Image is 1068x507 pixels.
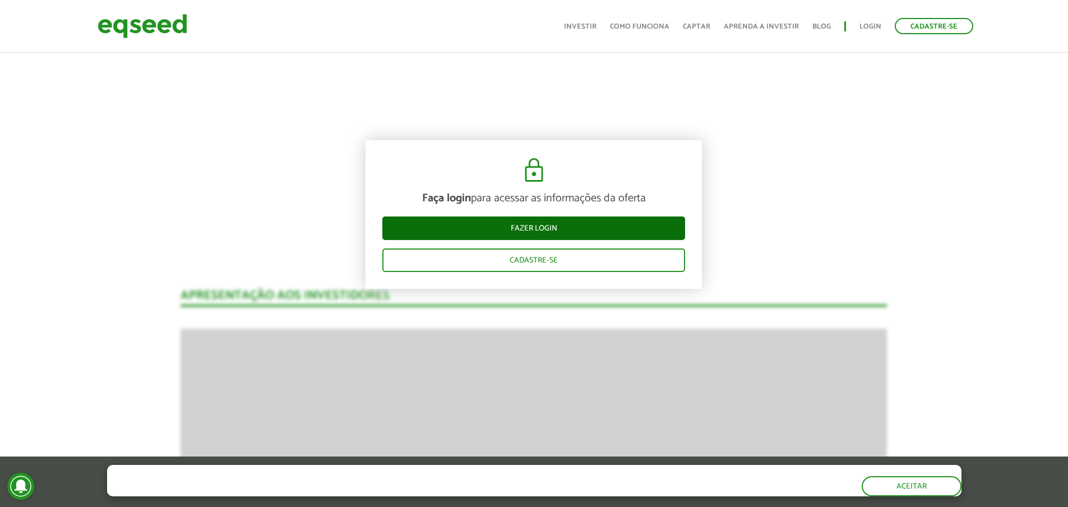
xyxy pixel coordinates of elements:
[610,23,669,30] a: Como funciona
[564,23,597,30] a: Investir
[107,485,513,496] p: Ao clicar em "aceitar", você aceita nossa .
[520,157,548,184] img: cadeado.svg
[422,189,471,208] strong: Faça login
[107,465,513,482] h5: O site da EqSeed utiliza cookies para melhorar sua navegação.
[862,476,961,496] button: Aceitar
[382,216,685,240] a: Fazer login
[812,23,831,30] a: Blog
[98,11,187,41] img: EqSeed
[859,23,881,30] a: Login
[382,248,685,272] a: Cadastre-se
[382,192,685,205] p: para acessar as informações da oferta
[683,23,710,30] a: Captar
[255,486,385,496] a: política de privacidade e de cookies
[724,23,799,30] a: Aprenda a investir
[895,18,973,34] a: Cadastre-se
